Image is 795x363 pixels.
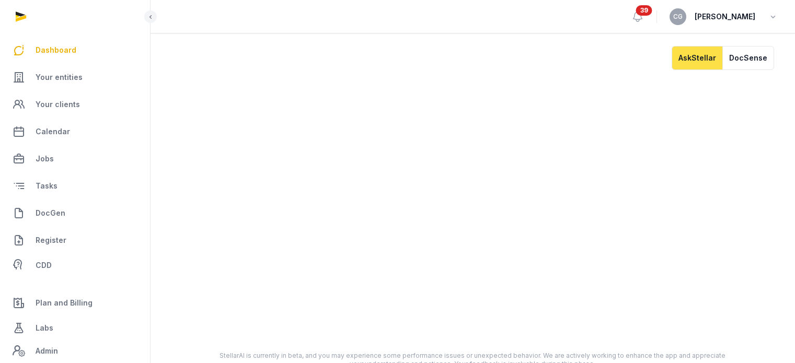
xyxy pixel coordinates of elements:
a: Your clients [8,92,142,117]
button: CG [670,8,686,25]
a: Admin [8,341,142,361]
span: Labs [36,322,53,334]
a: Labs [8,315,142,341]
span: [PERSON_NAME] [695,10,755,23]
span: Your entities [36,71,83,84]
a: DocGen [8,201,142,226]
span: CG [673,14,683,20]
span: 39 [636,5,652,16]
a: Calendar [8,119,142,144]
span: Dashboard [36,44,76,56]
a: Register [8,228,142,253]
a: Your entities [8,65,142,90]
a: Tasks [8,173,142,198]
a: Jobs [8,146,142,171]
a: Dashboard [8,38,142,63]
span: Your clients [36,98,80,111]
button: AskStellar [672,46,722,70]
span: Plan and Billing [36,297,93,309]
span: Tasks [36,180,57,192]
button: DocSense [722,46,774,70]
span: Calendar [36,125,70,138]
span: CDD [36,259,52,272]
span: Jobs [36,153,54,165]
span: Admin [36,345,58,357]
span: Register [36,234,66,247]
a: CDD [8,255,142,276]
a: Plan and Billing [8,290,142,315]
span: DocGen [36,207,65,219]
